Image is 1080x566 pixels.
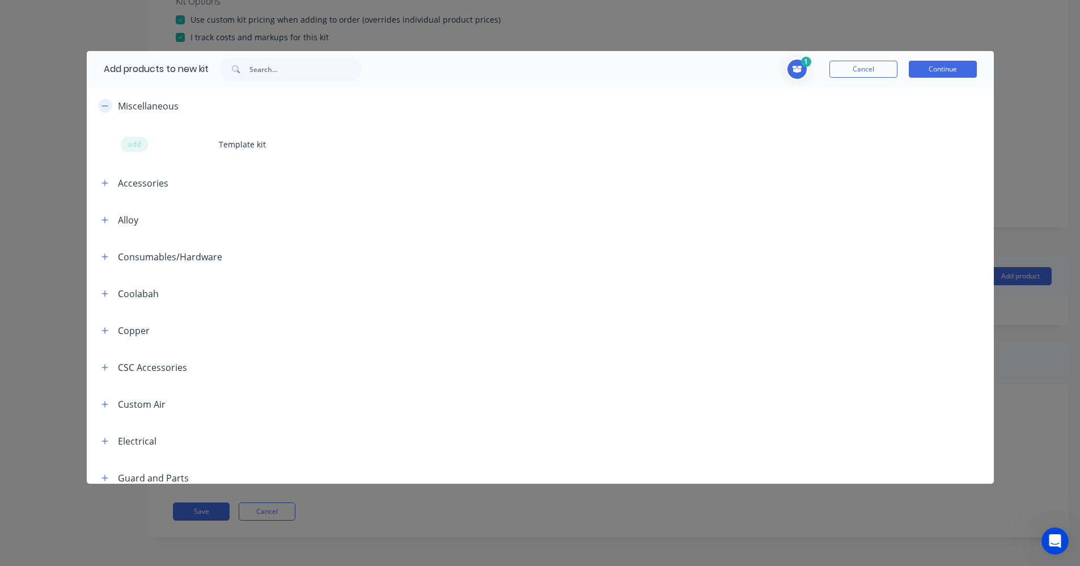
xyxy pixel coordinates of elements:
[118,213,138,227] div: Alloy
[786,58,812,81] button: Toggle cart dropdown
[118,287,159,301] div: Coolabah
[829,61,897,78] button: Cancel
[118,434,156,448] div: Electrical
[801,57,811,67] span: 1
[249,58,362,81] input: Search...
[199,5,219,26] div: Close
[118,361,187,374] div: CSC Accessories
[909,61,977,78] button: Continue
[121,137,148,153] div: add
[118,176,168,190] div: Accessories
[1041,527,1069,555] iframe: Intercom live chat
[118,398,166,411] div: Custom Air
[118,250,222,264] div: Consumables/Hardware
[87,51,209,87] div: Add products to new kit
[7,5,29,26] button: go back
[118,99,179,113] div: Miscellaneous
[118,471,189,485] div: Guard and Parts
[128,139,141,150] span: add
[118,324,150,337] div: Copper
